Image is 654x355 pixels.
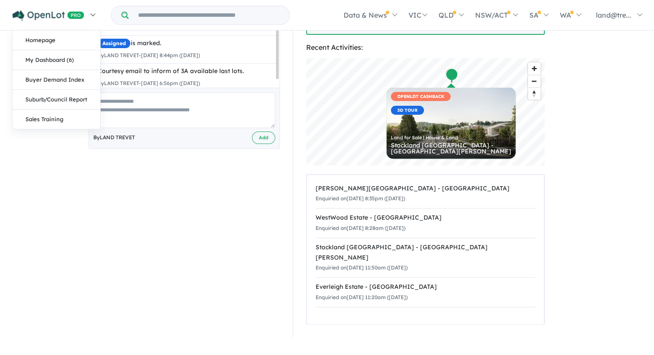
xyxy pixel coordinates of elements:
[391,142,511,154] div: Stockland [GEOGRAPHIC_DATA] - [GEOGRAPHIC_DATA][PERSON_NAME]
[306,42,545,53] div: Recent Activities:
[445,68,458,84] div: Map marker
[316,179,535,209] a: [PERSON_NAME][GEOGRAPHIC_DATA] - [GEOGRAPHIC_DATA]Enquiried on[DATE] 8:35pm ([DATE])
[12,10,84,21] img: Openlot PRO Logo White
[391,106,424,115] span: 3D TOUR
[12,90,100,110] a: Suburb/Council Report
[98,80,200,86] small: By LAND TREVET - [DATE] 6:56pm ([DATE])
[98,66,277,77] div: Courtesy email to inform of 3A available last lots.
[93,133,135,142] span: By LAND TREVET
[12,110,100,129] a: Sales Training
[316,208,535,238] a: WestWood Estate - [GEOGRAPHIC_DATA]Enquiried on[DATE] 8:28am ([DATE])
[130,6,288,24] input: Try estate name, suburb, builder or developer
[528,88,540,100] span: Reset bearing to north
[12,70,100,90] a: Buyer Demand Index
[444,67,457,83] div: Map marker
[98,52,200,58] small: By LAND TREVET - [DATE] 8:44pm ([DATE])
[252,132,275,144] button: Add
[387,88,516,159] a: OPENLOT CASHBACK3D TOUR Land for Sale | House & Land Stockland [GEOGRAPHIC_DATA] - [GEOGRAPHIC_DA...
[316,213,535,223] div: WestWood Estate - [GEOGRAPHIC_DATA]
[596,11,631,19] span: land@tre...
[316,225,405,231] small: Enquiried on [DATE] 8:28am ([DATE])
[391,135,511,140] div: Land for Sale | House & Land
[306,58,545,165] canvas: Map
[316,264,408,271] small: Enquiried on [DATE] 11:50am ([DATE])
[316,195,405,202] small: Enquiried on [DATE] 8:35pm ([DATE])
[98,38,277,49] div: is marked.
[528,87,540,100] button: Reset bearing to north
[98,38,131,49] span: Assigned
[316,277,535,307] a: Everleigh Estate - [GEOGRAPHIC_DATA]Enquiried on[DATE] 11:20am ([DATE])
[528,75,540,87] button: Zoom out
[316,294,408,300] small: Enquiried on [DATE] 11:20am ([DATE])
[528,62,540,75] button: Zoom in
[391,92,451,101] span: OPENLOT CASHBACK
[316,238,535,278] a: Stockland [GEOGRAPHIC_DATA] - [GEOGRAPHIC_DATA][PERSON_NAME]Enquiried on[DATE] 11:50am ([DATE])
[12,50,100,70] a: My Dashboard (6)
[316,184,535,194] div: [PERSON_NAME][GEOGRAPHIC_DATA] - [GEOGRAPHIC_DATA]
[316,282,535,292] div: Everleigh Estate - [GEOGRAPHIC_DATA]
[12,31,100,50] a: Homepage
[316,242,535,263] div: Stockland [GEOGRAPHIC_DATA] - [GEOGRAPHIC_DATA][PERSON_NAME]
